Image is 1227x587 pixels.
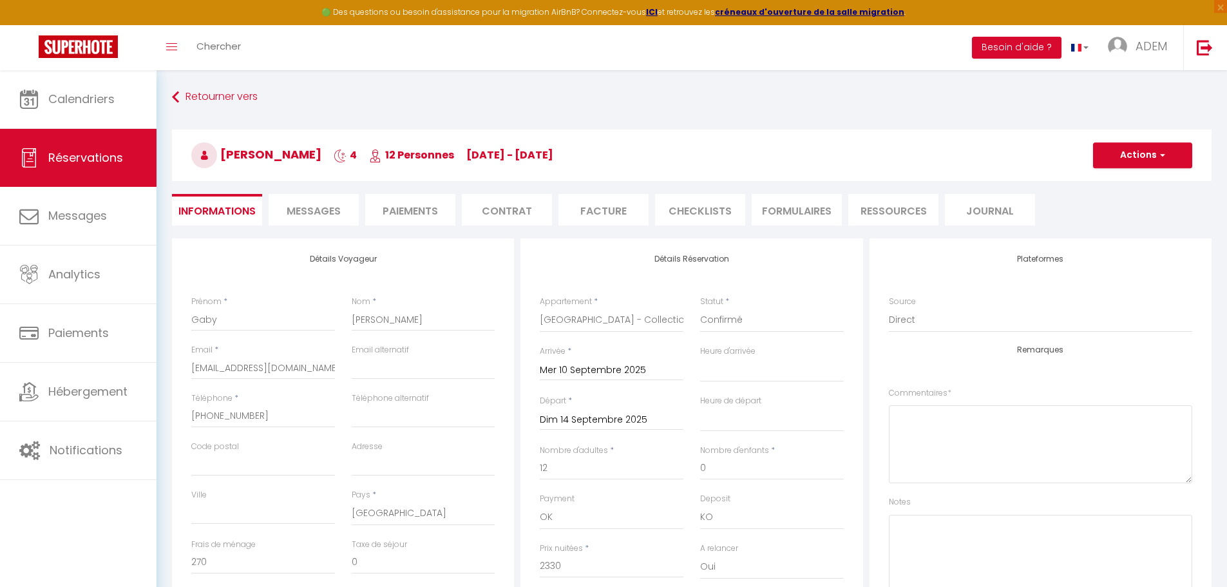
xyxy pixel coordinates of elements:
[1197,39,1213,55] img: logout
[700,543,738,555] label: A relancer
[1136,38,1167,54] span: ADEM
[945,194,1035,226] li: Journal
[352,296,370,308] label: Nom
[466,148,553,162] span: [DATE] - [DATE]
[191,255,495,264] h4: Détails Voyageur
[365,194,455,226] li: Paiements
[715,6,904,17] a: créneaux d'ouverture de la salle migration
[191,392,233,405] label: Téléphone
[1108,37,1127,56] img: ...
[191,539,256,551] label: Frais de ménage
[540,543,583,555] label: Prix nuitées
[558,194,649,226] li: Facture
[48,266,100,282] span: Analytics
[39,35,118,58] img: Super Booking
[540,345,566,358] label: Arrivée
[889,255,1192,264] h4: Plateformes
[352,441,383,453] label: Adresse
[50,442,122,458] span: Notifications
[191,146,321,162] span: [PERSON_NAME]
[191,296,222,308] label: Prénom
[352,489,370,501] label: Pays
[334,148,357,162] span: 4
[700,296,723,308] label: Statut
[972,37,1061,59] button: Besoin d'aide ?
[540,493,575,505] label: Payment
[889,496,911,508] label: Notes
[700,445,769,457] label: Nombre d'enfants
[352,539,407,551] label: Taxe de séjour
[540,445,608,457] label: Nombre d'adultes
[700,493,730,505] label: Deposit
[191,344,213,356] label: Email
[352,392,429,405] label: Téléphone alternatif
[646,6,658,17] a: ICI
[172,194,262,226] li: Informations
[191,441,239,453] label: Code postal
[700,345,756,358] label: Heure d'arrivée
[369,148,454,162] span: 12 Personnes
[540,395,566,407] label: Départ
[48,325,109,341] span: Paiements
[48,383,128,399] span: Hébergement
[462,194,552,226] li: Contrat
[48,91,115,107] span: Calendriers
[700,395,761,407] label: Heure de départ
[1098,25,1183,70] a: ... ADEM
[889,387,951,399] label: Commentaires
[889,296,916,308] label: Source
[752,194,842,226] li: FORMULAIRES
[48,149,123,166] span: Réservations
[540,255,843,264] h4: Détails Réservation
[352,344,409,356] label: Email alternatif
[172,86,1212,109] a: Retourner vers
[191,489,207,501] label: Ville
[889,345,1192,354] h4: Remarques
[1093,142,1192,168] button: Actions
[187,25,251,70] a: Chercher
[48,207,107,224] span: Messages
[540,296,592,308] label: Appartement
[655,194,745,226] li: CHECKLISTS
[848,194,938,226] li: Ressources
[196,39,241,53] span: Chercher
[287,204,341,218] span: Messages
